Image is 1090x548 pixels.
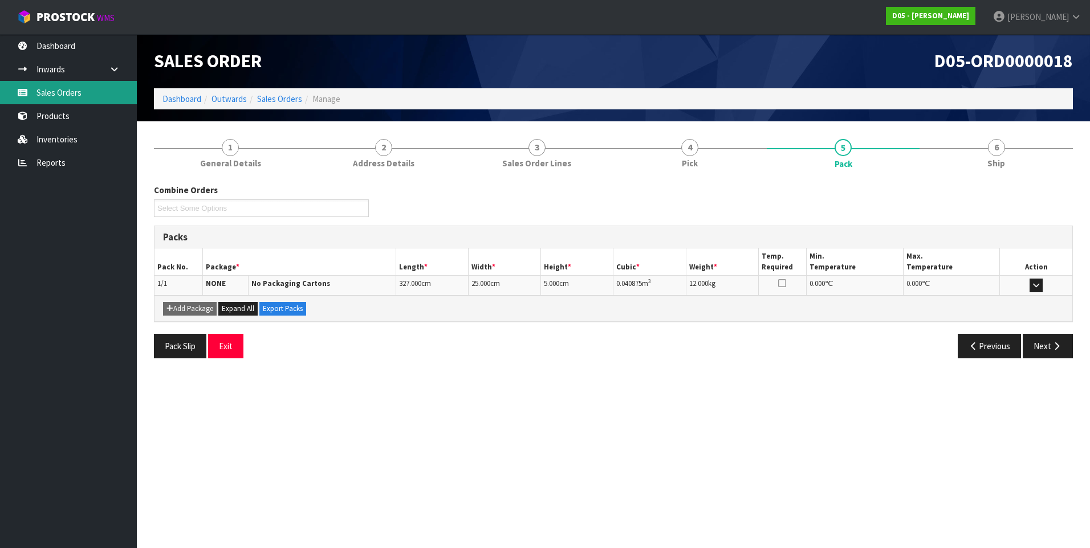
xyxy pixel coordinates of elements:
[544,279,559,288] span: 5.000
[903,248,999,275] th: Max. Temperature
[1000,248,1072,275] th: Action
[208,334,243,358] button: Exit
[154,175,1073,367] span: Pack
[648,277,651,285] sup: 3
[758,248,807,275] th: Temp. Required
[934,50,1073,72] span: D05-ORD0000018
[154,248,203,275] th: Pack No.
[988,139,1005,156] span: 6
[396,276,469,296] td: cm
[396,248,469,275] th: Length
[987,157,1005,169] span: Ship
[154,334,206,358] button: Pack Slip
[835,139,852,156] span: 5
[903,276,999,296] td: ℃
[206,279,226,288] strong: NONE
[528,139,546,156] span: 3
[616,279,642,288] span: 0.040875
[399,279,421,288] span: 327.000
[162,93,201,104] a: Dashboard
[203,248,396,275] th: Package
[251,279,330,288] strong: No Packaging Cartons
[686,276,758,296] td: kg
[469,248,541,275] th: Width
[681,139,698,156] span: 4
[541,248,613,275] th: Height
[222,304,254,313] span: Expand All
[613,276,686,296] td: m
[682,157,698,169] span: Pick
[257,93,302,104] a: Sales Orders
[200,157,261,169] span: General Details
[613,248,686,275] th: Cubic
[353,157,414,169] span: Address Details
[807,276,903,296] td: ℃
[906,279,922,288] span: 0.000
[1007,11,1069,22] span: [PERSON_NAME]
[312,93,340,104] span: Manage
[163,232,1064,243] h3: Packs
[259,302,306,316] button: Export Packs
[892,11,969,21] strong: D05 - [PERSON_NAME]
[958,334,1022,358] button: Previous
[97,13,115,23] small: WMS
[212,93,247,104] a: Outwards
[157,279,167,288] span: 1/1
[469,276,541,296] td: cm
[835,158,852,170] span: Pack
[17,10,31,24] img: cube-alt.png
[810,279,825,288] span: 0.000
[163,302,217,316] button: Add Package
[375,139,392,156] span: 2
[1023,334,1073,358] button: Next
[36,10,95,24] span: ProStock
[154,50,262,72] span: Sales Order
[807,248,903,275] th: Min. Temperature
[686,248,758,275] th: Weight
[689,279,708,288] span: 12.000
[471,279,490,288] span: 25.000
[541,276,613,296] td: cm
[218,302,258,316] button: Expand All
[502,157,571,169] span: Sales Order Lines
[222,139,239,156] span: 1
[154,184,218,196] label: Combine Orders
